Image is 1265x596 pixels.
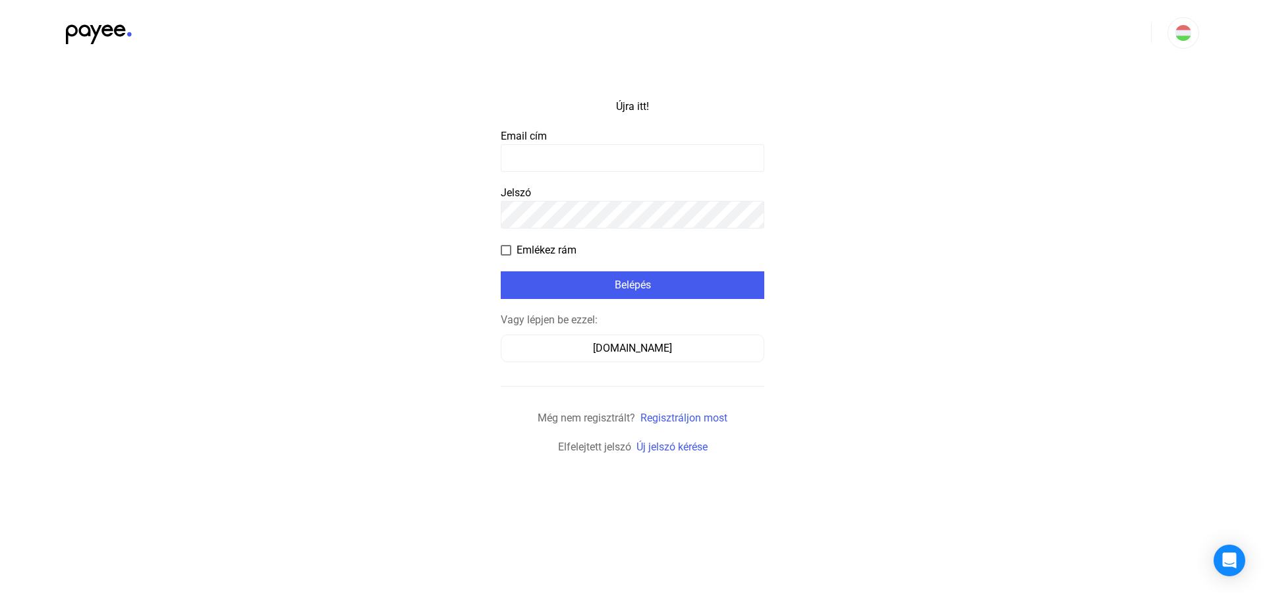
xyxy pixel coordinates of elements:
div: Intercom Messenger megnyitása [1214,545,1245,576]
a: Regisztráljon most [640,412,727,424]
font: Újra itt! [616,100,649,113]
font: Még nem regisztrált? [538,412,635,424]
img: HU [1175,25,1191,41]
a: Új jelszó kérése [636,441,708,453]
button: [DOMAIN_NAME] [501,335,764,362]
img: black-payee-blue-dot.svg [66,17,132,44]
a: [DOMAIN_NAME] [501,342,764,354]
button: Belépés [501,271,764,299]
font: Emlékez rám [517,244,576,256]
font: Jelszó [501,186,531,199]
font: Email cím [501,130,547,142]
button: HU [1167,17,1199,49]
font: [DOMAIN_NAME] [593,342,672,354]
font: Vagy lépjen be ezzel: [501,313,598,326]
font: Belépés [615,279,651,291]
font: Elfelejtett jelszó [558,441,631,453]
